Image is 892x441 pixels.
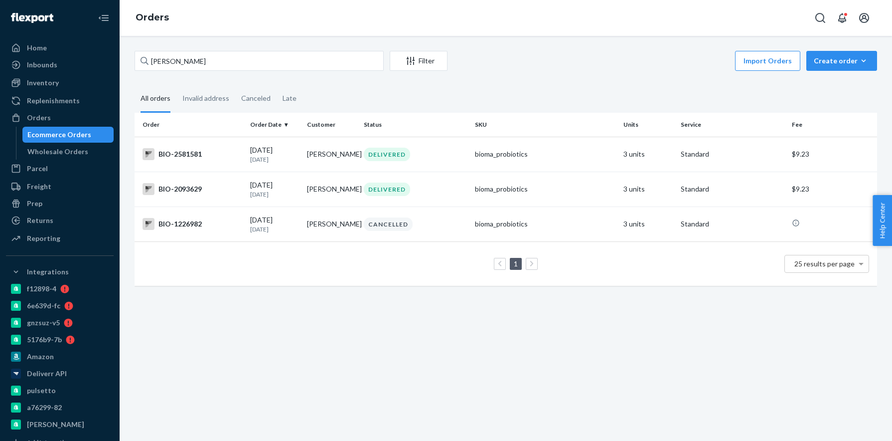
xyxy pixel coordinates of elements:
a: Parcel [6,161,114,177]
div: Ecommerce Orders [27,130,91,140]
div: Parcel [27,164,48,174]
div: [DATE] [250,180,299,199]
a: Returns [6,213,114,228]
th: Status [360,113,471,137]
a: Orders [136,12,169,23]
div: Wholesale Orders [27,147,88,157]
td: $9.23 [788,137,877,172]
button: Open notifications [832,8,852,28]
input: Search orders [135,51,384,71]
div: Freight [27,182,51,192]
ol: breadcrumbs [128,3,177,32]
td: 3 units [619,137,676,172]
a: 5176b9-7b [6,332,114,348]
a: Page 1 is your current page [512,259,520,268]
button: Integrations [6,264,114,280]
th: SKU [471,113,619,137]
td: 3 units [619,172,676,207]
div: 5176b9-7b [27,335,62,345]
div: CANCELLED [364,218,413,231]
div: BIO-2581581 [143,148,242,160]
div: [DATE] [250,145,299,164]
div: Customer [307,120,356,129]
button: Close Navigation [94,8,114,28]
p: [DATE] [250,225,299,233]
div: Orders [27,113,51,123]
div: pulsetto [27,386,56,396]
a: Home [6,40,114,56]
td: [PERSON_NAME] [303,172,360,207]
div: Inventory [27,78,59,88]
a: Orders [6,110,114,126]
div: Inbounds [27,60,57,70]
div: a76299-82 [27,403,62,413]
p: Standard [681,184,784,194]
div: f12898-4 [27,284,56,294]
img: Flexport logo [11,13,53,23]
div: All orders [141,85,170,113]
div: Prep [27,199,42,209]
a: Freight [6,179,114,195]
a: Amazon [6,349,114,365]
p: [DATE] [250,155,299,164]
p: [DATE] [250,190,299,199]
div: Late [283,85,297,111]
div: bioma_probiotics [475,149,615,159]
div: Home [27,43,47,53]
div: Replenishments [27,96,80,106]
a: Ecommerce Orders [22,127,114,143]
a: f12898-4 [6,281,114,297]
div: Deliverr API [27,369,67,379]
button: Create order [806,51,877,71]
button: Import Orders [735,51,800,71]
a: Wholesale Orders [22,144,114,160]
div: [DATE] [250,215,299,233]
div: Returns [27,216,53,225]
div: Amazon [27,352,54,362]
div: BIO-2093629 [143,183,242,195]
a: Replenishments [6,93,114,109]
a: Reporting [6,230,114,246]
td: $9.23 [788,172,877,207]
p: Standard [681,149,784,159]
a: a76299-82 [6,400,114,416]
div: Integrations [27,267,69,277]
td: [PERSON_NAME] [303,137,360,172]
div: 6e639d-fc [27,301,60,311]
td: 3 units [619,207,676,241]
div: Reporting [27,233,60,243]
a: [PERSON_NAME] [6,417,114,433]
td: [PERSON_NAME] [303,207,360,241]
div: [PERSON_NAME] [27,420,84,430]
p: Standard [681,219,784,229]
span: 25 results per page [794,259,855,268]
a: 6e639d-fc [6,298,114,314]
a: Deliverr API [6,366,114,382]
button: Open Search Box [810,8,830,28]
div: Filter [390,56,447,66]
div: Invalid address [182,85,229,111]
a: Inventory [6,75,114,91]
button: Filter [390,51,447,71]
div: DELIVERED [364,148,410,161]
div: DELIVERED [364,183,410,196]
th: Order Date [246,113,303,137]
th: Fee [788,113,877,137]
div: Canceled [241,85,271,111]
div: bioma_probiotics [475,184,615,194]
a: gnzsuz-v5 [6,315,114,331]
div: bioma_probiotics [475,219,615,229]
div: Create order [814,56,870,66]
a: Prep [6,196,114,212]
button: Open account menu [854,8,874,28]
a: Inbounds [6,57,114,73]
th: Service [677,113,788,137]
th: Units [619,113,676,137]
a: pulsetto [6,383,114,399]
div: gnzsuz-v5 [27,318,60,328]
th: Order [135,113,246,137]
button: Help Center [873,195,892,246]
div: BIO-1226982 [143,218,242,230]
